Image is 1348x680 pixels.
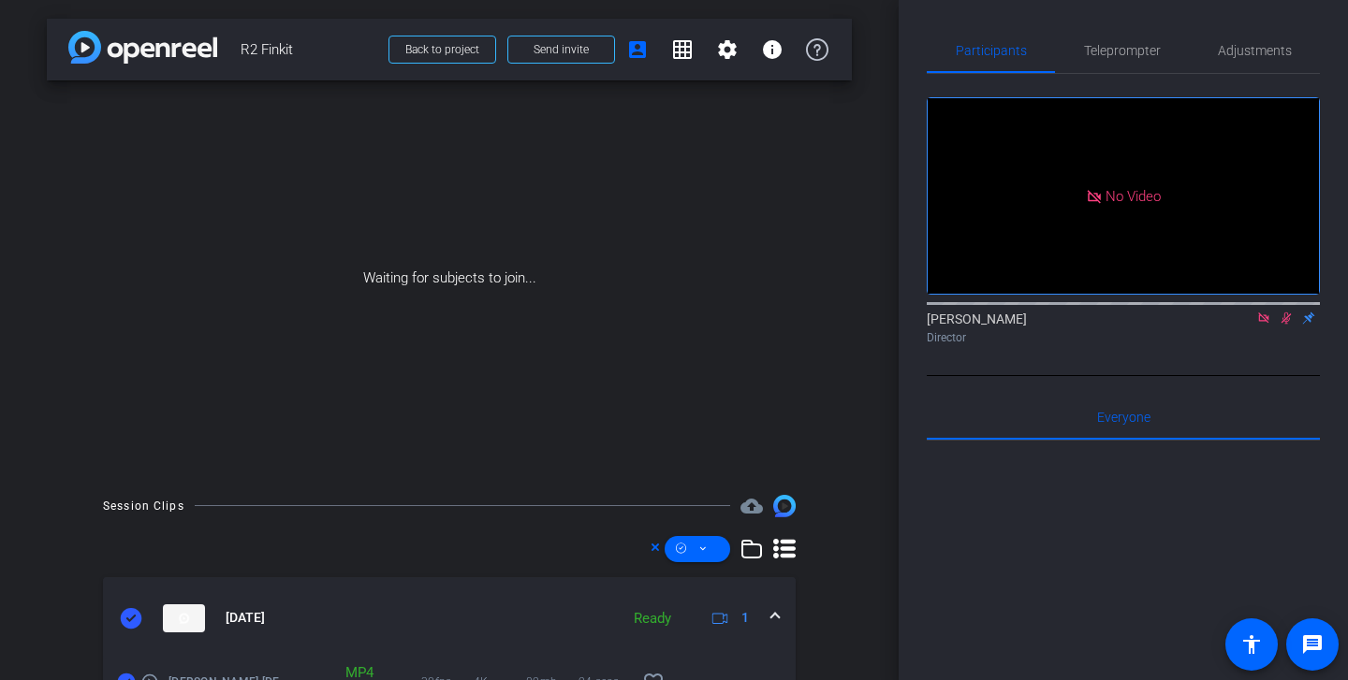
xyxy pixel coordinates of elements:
[740,495,763,517] mat-icon: cloud_upload
[1097,411,1150,424] span: Everyone
[956,44,1027,57] span: Participants
[761,38,784,61] mat-icon: info
[773,495,796,517] img: Session clips
[740,495,763,517] span: Destinations for your clips
[1084,44,1161,57] span: Teleprompter
[741,608,749,628] span: 1
[507,36,615,64] button: Send invite
[241,31,377,68] span: R2 Finkit
[626,38,649,61] mat-icon: account_box
[1106,187,1161,204] span: No Video
[671,38,694,61] mat-icon: grid_on
[1218,44,1292,57] span: Adjustments
[103,497,184,515] div: Session Clips
[1240,633,1263,656] mat-icon: accessibility
[716,38,739,61] mat-icon: settings
[624,608,681,629] div: Ready
[927,329,1320,346] div: Director
[1301,633,1324,656] mat-icon: message
[927,310,1320,346] div: [PERSON_NAME]
[47,80,852,476] div: Waiting for subjects to join...
[534,42,589,57] span: Send invite
[388,36,496,64] button: Back to project
[163,604,205,632] img: thumb-nail
[103,577,796,659] mat-expansion-panel-header: thumb-nail[DATE]Ready1
[405,43,479,56] span: Back to project
[68,31,217,64] img: app-logo
[226,608,265,628] span: [DATE]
